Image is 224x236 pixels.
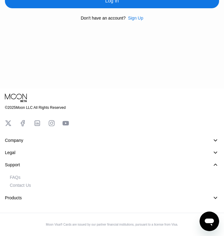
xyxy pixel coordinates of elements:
[41,223,183,226] div: Moon Visa® Cards are issued by our partner financial institutions, pursuant to a license from Visa.
[10,175,20,180] div: FAQs
[200,212,219,231] iframe: Button to launch messaging window
[126,16,143,20] div: Sign Up
[212,194,219,201] div: 󰅀
[5,195,22,200] div: Products
[5,105,219,110] div: © 2025 Moon LLC All Rights Reserved
[212,137,219,144] div: 󰅀
[10,183,31,188] div: Contact Us
[5,150,15,155] div: Legal
[212,161,219,168] div: 󰅀
[212,149,219,156] div: 󰅀
[128,16,143,20] div: Sign Up
[81,16,126,20] div: Don't have an account?
[5,162,20,167] div: Support
[5,138,23,143] div: Company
